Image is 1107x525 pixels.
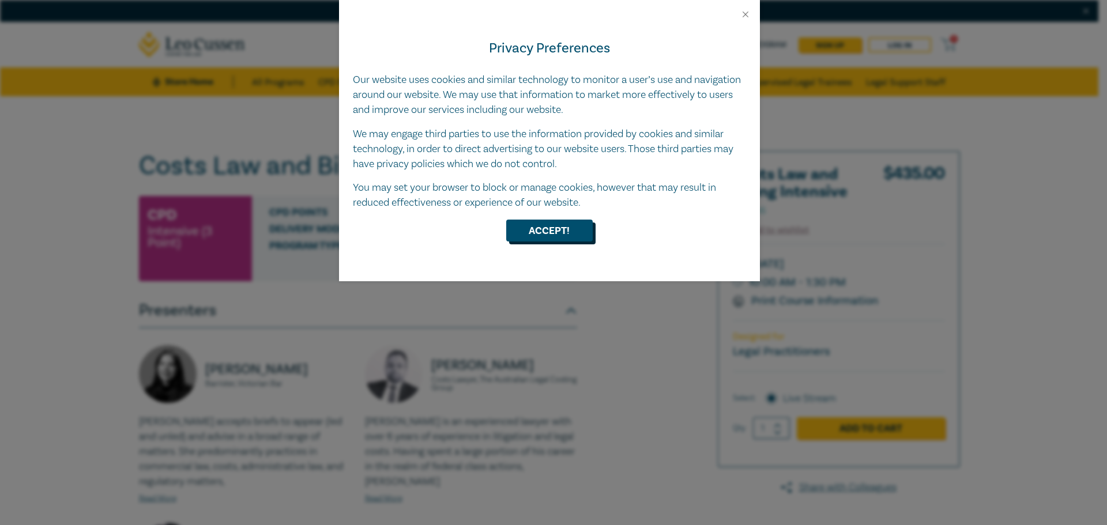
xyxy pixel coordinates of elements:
[353,38,746,59] h4: Privacy Preferences
[506,220,593,241] button: Accept!
[353,127,746,172] p: We may engage third parties to use the information provided by cookies and similar technology, in...
[353,180,746,210] p: You may set your browser to block or manage cookies, however that may result in reduced effective...
[740,9,751,20] button: Close
[353,73,746,118] p: Our website uses cookies and similar technology to monitor a user’s use and navigation around our...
